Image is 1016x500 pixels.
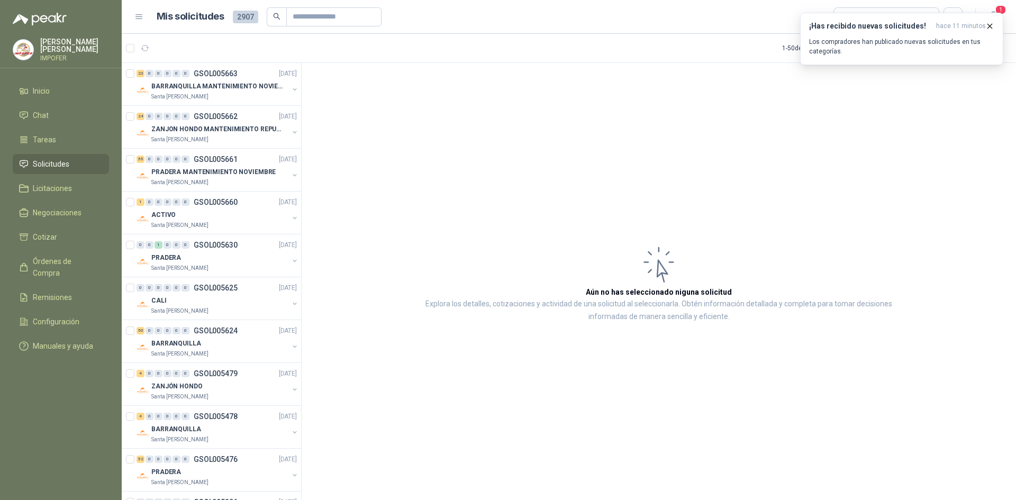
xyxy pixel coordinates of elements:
a: 23 0 0 0 0 0 GSOL005663[DATE] Company LogoBARRANQUILLA MANTENIMIENTO NOVIEMBRESanta [PERSON_NAME] [137,67,299,101]
h1: Mis solicitudes [157,9,224,24]
p: Santa [PERSON_NAME] [151,435,208,444]
div: 0 [155,198,162,206]
div: 0 [164,156,171,163]
button: ¡Has recibido nuevas solicitudes!hace 11 minutos Los compradores han publicado nuevas solicitudes... [800,13,1003,65]
div: 0 [173,113,180,120]
p: GSOL005663 [194,70,238,77]
p: [DATE] [279,197,297,207]
span: Chat [33,110,49,121]
a: 55 0 0 0 0 0 GSOL005661[DATE] Company LogoPRADERA MANTENIMIENTO NOVIEMBRESanta [PERSON_NAME] [137,153,299,187]
div: 0 [155,156,162,163]
a: 50 0 0 0 0 0 GSOL005624[DATE] Company LogoBARRANQUILLASanta [PERSON_NAME] [137,324,299,358]
p: CALI [151,296,167,306]
p: Santa [PERSON_NAME] [151,93,208,101]
span: Cotizar [33,231,57,243]
p: GSOL005478 [194,413,238,420]
div: 4 [137,370,144,377]
div: 0 [182,198,189,206]
div: 0 [164,284,171,292]
span: Solicitudes [33,158,69,170]
p: Santa [PERSON_NAME] [151,221,208,230]
div: 0 [182,70,189,77]
div: 0 [173,198,180,206]
p: GSOL005476 [194,456,238,463]
div: 0 [173,70,180,77]
p: [DATE] [279,283,297,293]
span: Inicio [33,85,50,97]
div: 0 [182,370,189,377]
div: 0 [182,241,189,249]
div: 0 [146,413,153,420]
a: Chat [13,105,109,125]
a: Configuración [13,312,109,332]
div: Todas [840,11,863,23]
button: 1 [984,7,1003,26]
a: Tareas [13,130,109,150]
p: PRADERA [151,253,181,263]
img: Company Logo [137,341,149,354]
p: [DATE] [279,69,297,79]
div: 0 [146,284,153,292]
div: 0 [164,456,171,463]
a: Remisiones [13,287,109,307]
div: 0 [182,327,189,334]
div: 0 [155,113,162,120]
div: 0 [164,413,171,420]
div: 0 [173,156,180,163]
p: Los compradores han publicado nuevas solicitudes en tus categorías. [809,37,994,56]
a: Negociaciones [13,203,109,223]
div: 0 [164,113,171,120]
p: Santa [PERSON_NAME] [151,478,208,487]
a: Solicitudes [13,154,109,174]
a: Cotizar [13,227,109,247]
h3: ¡Has recibido nuevas solicitudes! [809,22,932,31]
p: [DATE] [279,326,297,336]
div: 0 [137,241,144,249]
div: 0 [173,413,180,420]
a: Inicio [13,81,109,101]
img: Company Logo [137,170,149,183]
p: Santa [PERSON_NAME] [151,264,208,272]
img: Company Logo [137,127,149,140]
p: [DATE] [279,412,297,422]
a: Órdenes de Compra [13,251,109,283]
p: GSOL005624 [194,327,238,334]
a: 0 0 1 0 0 0 GSOL005630[DATE] Company LogoPRADERASanta [PERSON_NAME] [137,239,299,272]
p: [DATE] [279,454,297,465]
span: Tareas [33,134,56,146]
img: Company Logo [137,213,149,225]
p: ZANJON HONDO MANTENIMIENTO REPUESTOS [151,124,283,134]
div: 0 [146,70,153,77]
p: IMPOFER [40,55,109,61]
span: Manuales y ayuda [33,340,93,352]
div: 0 [155,456,162,463]
div: 4 [137,413,144,420]
span: Negociaciones [33,207,81,219]
p: [DATE] [279,112,297,122]
p: Santa [PERSON_NAME] [151,350,208,358]
img: Company Logo [13,40,33,60]
img: Logo peakr [13,13,67,25]
div: 1 [137,198,144,206]
div: 52 [137,456,144,463]
div: 0 [155,370,162,377]
div: 0 [146,370,153,377]
div: 0 [173,456,180,463]
a: Licitaciones [13,178,109,198]
span: search [273,13,280,20]
div: 0 [146,327,153,334]
div: 0 [182,456,189,463]
span: 1 [995,5,1006,15]
div: 0 [182,156,189,163]
img: Company Logo [137,470,149,483]
div: 0 [137,284,144,292]
div: 0 [155,70,162,77]
p: ZANJÓN HONDO [151,381,203,392]
p: GSOL005662 [194,113,238,120]
div: 0 [146,456,153,463]
p: Santa [PERSON_NAME] [151,393,208,401]
p: Santa [PERSON_NAME] [151,135,208,144]
p: Santa [PERSON_NAME] [151,178,208,187]
div: 0 [155,327,162,334]
img: Company Logo [137,298,149,311]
